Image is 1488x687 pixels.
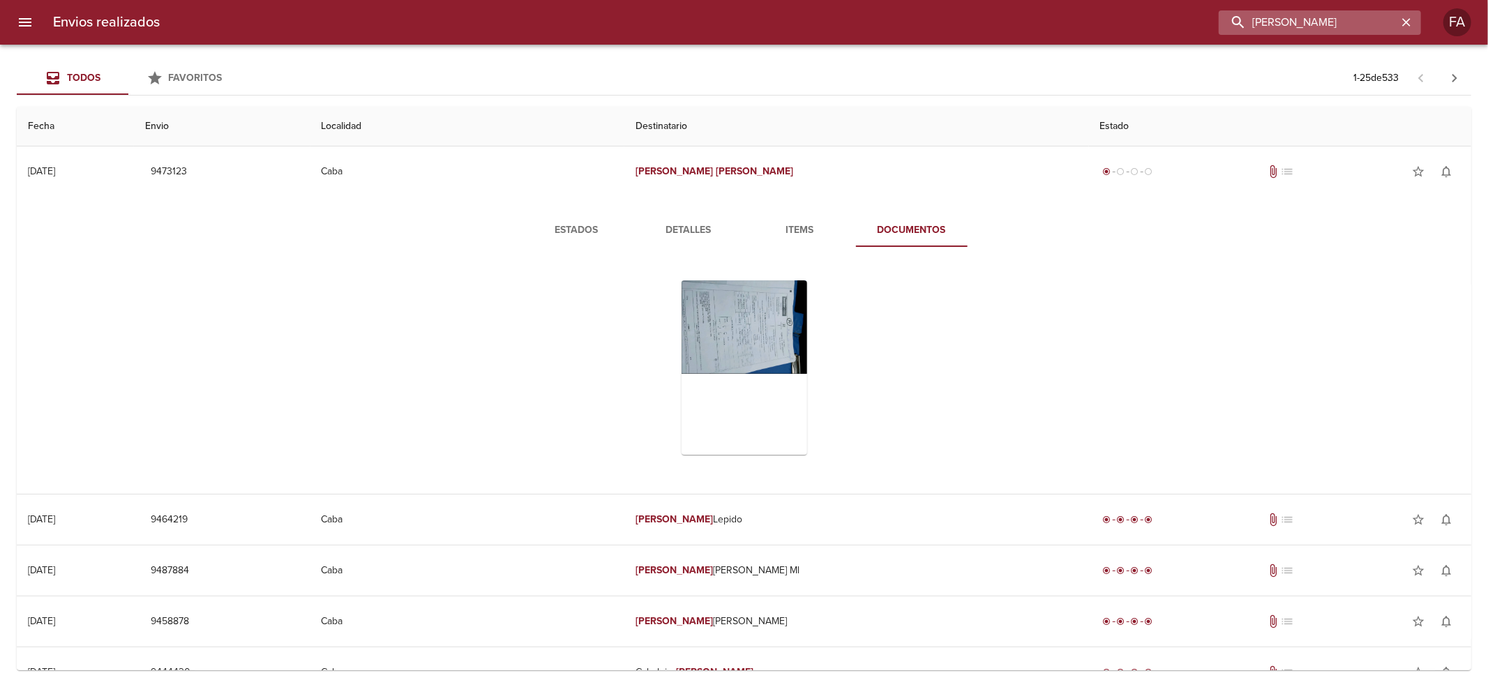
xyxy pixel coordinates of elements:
button: Agregar a favoritos [1404,506,1432,534]
button: Agregar a favoritos [1404,557,1432,584]
span: radio_button_checked [1131,566,1139,575]
div: FA [1443,8,1471,36]
th: Destinatario [624,107,1088,146]
span: notifications_none [1439,665,1453,679]
button: 9458878 [145,609,195,635]
span: radio_button_checked [1103,668,1111,677]
span: radio_button_unchecked [1117,167,1125,176]
button: Activar notificaciones [1432,158,1460,186]
em: [PERSON_NAME] [716,165,793,177]
span: star_border [1411,665,1425,679]
div: [DATE] [28,513,55,525]
h6: Envios realizados [53,11,160,33]
span: Favoritos [169,72,223,84]
div: [DATE] [28,564,55,576]
span: radio_button_checked [1117,515,1125,524]
div: Generado [1100,165,1156,179]
td: Caba [310,596,625,647]
td: Caba [310,495,625,545]
th: Envio [134,107,310,146]
div: Tabs detalle de guia [521,213,968,247]
span: radio_button_checked [1131,617,1139,626]
span: Tiene documentos adjuntos [1266,564,1280,577]
span: Tiene documentos adjuntos [1266,665,1280,679]
button: menu [8,6,42,39]
span: radio_button_unchecked [1131,167,1139,176]
span: Tiene documentos adjuntos [1266,614,1280,628]
div: Tabs Envios [17,61,240,95]
button: Activar notificaciones [1432,557,1460,584]
button: 9473123 [145,159,193,185]
td: Caba [310,545,625,596]
span: star_border [1411,513,1425,527]
em: [PERSON_NAME] [636,615,713,627]
span: No tiene pedido asociado [1280,513,1294,527]
th: Fecha [17,107,134,146]
div: Entregado [1100,665,1156,679]
button: Activar notificaciones [1432,506,1460,534]
p: 1 - 25 de 533 [1353,71,1399,85]
span: Estados [529,222,624,239]
span: Tiene documentos adjuntos [1266,513,1280,527]
em: [PERSON_NAME] [636,165,713,177]
span: 9487884 [151,562,189,580]
button: Agregar a favoritos [1404,158,1432,186]
th: Localidad [310,107,625,146]
span: radio_button_checked [1131,515,1139,524]
td: [PERSON_NAME] Ml [624,545,1088,596]
button: Activar notificaciones [1432,658,1460,686]
span: radio_button_checked [1117,668,1125,677]
span: radio_button_checked [1103,167,1111,176]
span: notifications_none [1439,564,1453,577]
span: 9464219 [151,511,188,529]
em: [PERSON_NAME] [636,564,713,576]
span: No tiene pedido asociado [1280,665,1294,679]
span: 9473123 [151,163,187,181]
span: notifications_none [1439,165,1453,179]
span: radio_button_checked [1103,515,1111,524]
div: [DATE] [28,615,55,627]
div: Entregado [1100,614,1156,628]
span: radio_button_checked [1145,617,1153,626]
span: radio_button_checked [1145,566,1153,575]
em: [PERSON_NAME] [636,513,713,525]
td: Caba [310,146,625,197]
span: radio_button_checked [1103,617,1111,626]
span: No tiene pedido asociado [1280,614,1294,628]
button: 9464219 [145,507,193,533]
span: 9458878 [151,613,189,631]
div: [DATE] [28,666,55,678]
th: Estado [1089,107,1471,146]
span: radio_button_checked [1117,617,1125,626]
span: No tiene pedido asociado [1280,564,1294,577]
span: star_border [1411,614,1425,628]
span: Items [753,222,848,239]
span: 9444430 [151,664,190,681]
input: buscar [1219,10,1397,35]
button: Activar notificaciones [1432,607,1460,635]
div: [DATE] [28,165,55,177]
span: star_border [1411,165,1425,179]
span: radio_button_checked [1145,515,1153,524]
button: Agregar a favoritos [1404,658,1432,686]
span: Detalles [641,222,736,239]
td: Lepido [624,495,1088,545]
span: radio_button_checked [1103,566,1111,575]
span: star_border [1411,564,1425,577]
span: Tiene documentos adjuntos [1266,165,1280,179]
div: Entregado [1100,513,1156,527]
span: radio_button_checked [1145,668,1153,677]
button: 9444430 [145,660,196,686]
td: [PERSON_NAME] [624,596,1088,647]
span: Documentos [864,222,959,239]
span: radio_button_unchecked [1145,167,1153,176]
span: radio_button_checked [1117,566,1125,575]
span: No tiene pedido asociado [1280,165,1294,179]
div: Arir imagen [682,280,807,455]
button: Agregar a favoritos [1404,607,1432,635]
button: 9487884 [145,558,195,584]
span: radio_button_checked [1131,668,1139,677]
span: Todos [67,72,100,84]
span: notifications_none [1439,513,1453,527]
span: Pagina siguiente [1438,61,1471,95]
